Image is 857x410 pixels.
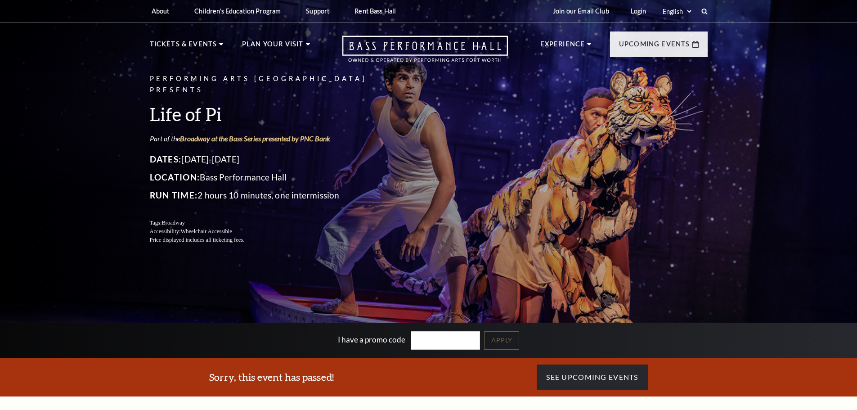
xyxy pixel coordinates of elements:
[150,39,217,55] p: Tickets & Events
[537,365,647,390] a: See Upcoming Events
[150,152,397,167] p: [DATE]-[DATE]
[180,134,330,143] a: Broadway at the Bass Series presented by PNC Bank
[150,190,198,200] span: Run Time:
[150,172,200,182] span: Location:
[242,39,304,55] p: Plan Your Visit
[354,7,396,15] p: Rent Bass Hall
[338,335,405,344] label: I have a promo code
[150,73,397,96] p: Performing Arts [GEOGRAPHIC_DATA] Presents
[150,236,397,244] p: Price displayed includes all ticketing fees.
[661,7,693,16] select: Select:
[540,39,585,55] p: Experience
[150,188,397,203] p: 2 hours 10 minutes, one intermission
[150,170,397,185] p: Bass Performance Hall
[194,7,281,15] p: Children's Education Program
[150,219,397,227] p: Tags:
[152,7,170,15] p: About
[306,7,329,15] p: Support
[209,370,334,384] h3: Sorry, this event has passed!
[150,154,182,164] span: Dates:
[162,220,185,226] span: Broadway
[150,134,397,144] p: Part of the
[619,39,690,55] p: Upcoming Events
[180,228,232,234] span: Wheelchair Accessible
[150,227,397,236] p: Accessibility:
[150,103,397,126] h3: Life of Pi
